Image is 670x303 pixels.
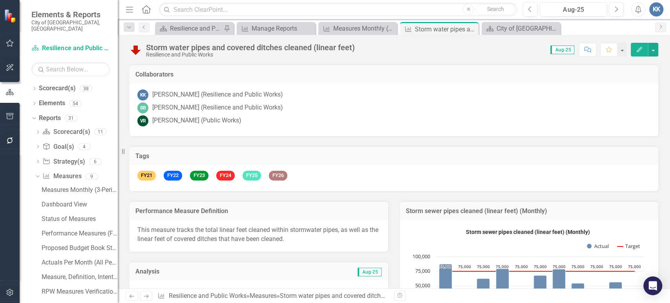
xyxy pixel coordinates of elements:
a: Measures Monthly (3-Periods) Report [40,184,118,196]
h3: Collaborators [135,71,652,78]
div: Resilience and Public Works [146,52,355,58]
a: Manage Reports [239,24,313,33]
div: Manage Reports [252,24,313,33]
a: Elements [39,99,65,108]
h3: Performance Measure Definition [135,208,382,215]
div: VR [137,115,148,126]
text: Actual [594,243,609,250]
div: 54 [69,100,82,107]
a: Goal(s) [42,142,74,151]
text: 75,000 [609,264,622,269]
div: 11 [94,129,107,135]
span: Aug-25 [358,268,382,276]
text: 75,000 [628,264,641,269]
h3: Tags [135,153,652,160]
a: Scorecard(s) [42,128,90,137]
text: 75,000 [477,264,490,269]
div: Aug-25 [542,5,604,15]
div: City of [GEOGRAPHIC_DATA] [497,24,558,33]
span: FY25 [243,171,261,181]
div: 6 [89,158,102,165]
div: 31 [65,115,77,122]
h3: Storm sewer pipes cleaned (linear feet) (Monthly) [406,208,653,215]
div: RPW Measures Verification Report [42,288,118,295]
div: SR [137,102,148,113]
a: RPW Measures Verification Report [40,285,118,298]
img: Below Plan [130,44,142,56]
text: 75,000 [439,264,452,269]
text: 75,000 [534,264,547,269]
text: 75,000 [496,264,509,269]
a: Dashboard View [40,198,118,211]
div: Status of Measures [42,215,118,223]
div: [PERSON_NAME] (Public Works) [152,116,241,125]
button: Show Target [617,243,640,250]
div: Storm water pipes and covered ditches cleaned (linear feet) [280,292,444,299]
img: ClearPoint Strategy [3,8,18,23]
button: KK [649,2,663,16]
div: [PERSON_NAME] (Resilience and Public Works) [152,103,283,112]
div: 9 [86,173,98,180]
text: Target [625,243,640,250]
a: Measure, Definition, Intention, Source [40,271,118,283]
span: Elements & Reports [31,10,110,19]
button: Aug-25 [540,2,607,16]
a: Measures [250,292,277,299]
div: 4 [78,143,91,150]
div: Storm water pipes and covered ditches cleaned (linear feet) [146,43,355,52]
div: KK [137,89,148,100]
div: Resilience and Public Works [170,24,222,33]
text: 75,000 [415,267,430,274]
input: Search ClearPoint... [159,3,517,16]
a: Resilience and Public Works [31,44,110,53]
a: Measures [42,172,81,181]
span: FY22 [164,171,182,181]
a: Measures Monthly (3-Periods) Report [320,24,395,33]
div: 38 [80,85,92,92]
span: FY23 [190,171,208,181]
a: Actuals Per Month (All Periods YTD) [40,256,118,269]
div: » » [157,292,388,301]
p: This measure tracks the total linear feet cleaned within stormwater pipes, as well as the linear ... [137,226,380,244]
button: Show Actual [587,243,609,250]
text: Storm sewer pipes cleaned (linear feet) (Monthly) [466,229,590,235]
a: Strategy(s) [42,157,85,166]
a: Proposed Budget Book Strategic Planning [40,242,118,254]
button: Search [476,4,515,15]
a: Scorecard(s) [39,84,76,93]
div: Proposed Budget Book Strategic Planning [42,245,118,252]
text: 50,000 [415,282,430,289]
a: Status of Measures [40,213,118,225]
text: 100,000 [413,253,430,260]
h3: Analysis [135,268,257,275]
span: FY26 [269,171,287,181]
span: FY24 [216,171,235,181]
text: 75,000 [571,264,584,269]
a: Resilience and Public Works [157,24,222,33]
g: Target, series 2 of 2. Line with 11 data points. [444,270,635,273]
div: [PERSON_NAME] (Resilience and Public Works) [152,90,283,99]
div: Measures Monthly (3-Periods) Report [42,186,118,193]
a: City of [GEOGRAPHIC_DATA] [484,24,558,33]
a: Resilience and Public Works [169,292,246,299]
div: Storm water pipes and covered ditches cleaned (linear feet) [415,24,476,34]
text: 75,000 [515,264,528,269]
div: Measure, Definition, Intention, Source [42,274,118,281]
span: Aug-25 [550,46,574,54]
a: Reports [39,114,61,123]
text: 75,000 [458,264,471,269]
div: Open Intercom Messenger [643,276,662,295]
text: 75,000 [590,264,603,269]
div: Dashboard View [42,201,118,208]
span: FY21 [137,171,156,181]
small: City of [GEOGRAPHIC_DATA], [GEOGRAPHIC_DATA] [31,19,110,32]
input: Search Below... [31,62,110,76]
div: Performance Measures (Fiscal Year Comparison) [42,230,118,237]
text: 75,000 [553,264,566,269]
span: Search [487,6,504,12]
div: Measures Monthly (3-Periods) Report [333,24,395,33]
a: Performance Measures (Fiscal Year Comparison) [40,227,118,240]
div: Actuals Per Month (All Periods YTD) [42,259,118,266]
